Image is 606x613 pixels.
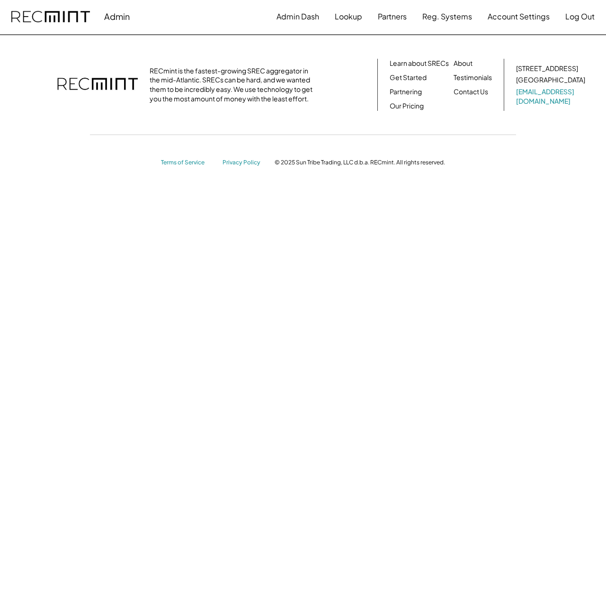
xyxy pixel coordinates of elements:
button: Admin Dash [276,7,319,26]
button: Partners [378,7,407,26]
a: Get Started [390,73,427,82]
div: Admin [104,11,130,22]
button: Lookup [335,7,362,26]
a: Partnering [390,87,422,97]
a: Our Pricing [390,101,424,111]
div: [GEOGRAPHIC_DATA] [516,75,585,85]
a: Privacy Policy [223,159,265,167]
button: Reg. Systems [422,7,472,26]
a: Testimonials [454,73,492,82]
div: [STREET_ADDRESS] [516,64,578,73]
a: Learn about SRECs [390,59,449,68]
button: Log Out [565,7,595,26]
a: About [454,59,472,68]
div: RECmint is the fastest-growing SREC aggregator in the mid-Atlantic. SRECs can be hard, and we wan... [150,66,318,103]
img: recmint-logotype%403x.png [11,11,90,23]
a: Contact Us [454,87,488,97]
a: Terms of Service [161,159,213,167]
a: [EMAIL_ADDRESS][DOMAIN_NAME] [516,87,587,106]
div: © 2025 Sun Tribe Trading, LLC d.b.a. RECmint. All rights reserved. [275,159,445,166]
button: Account Settings [488,7,550,26]
img: recmint-logotype%403x.png [57,68,138,101]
